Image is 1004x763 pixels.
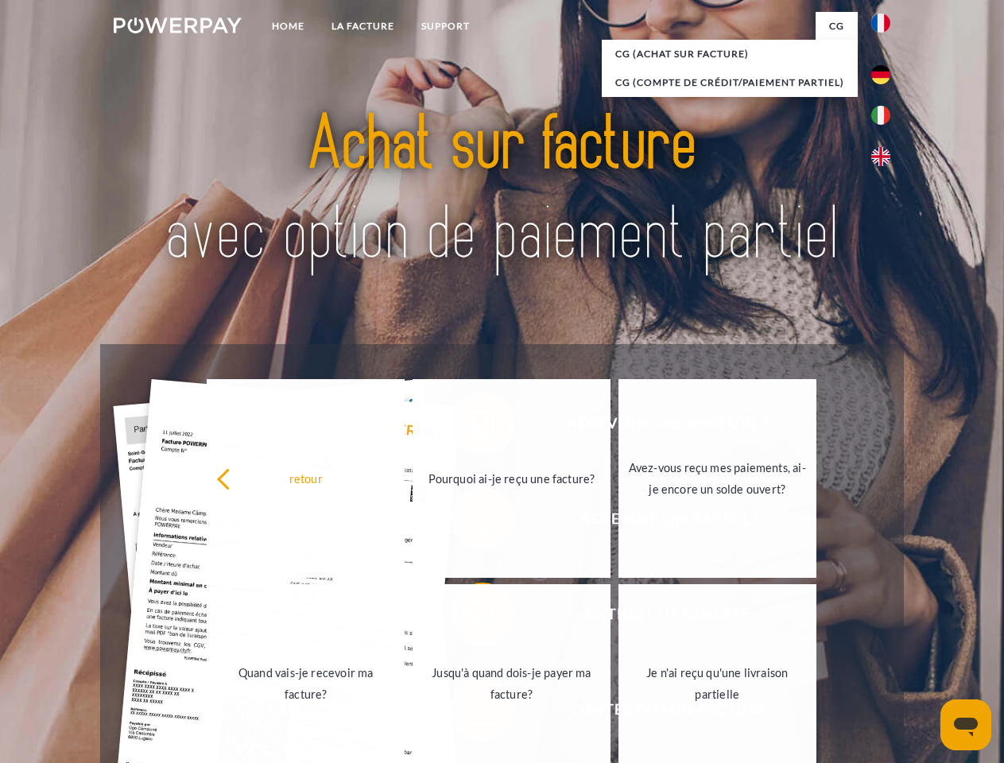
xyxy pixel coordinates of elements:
img: fr [871,14,890,33]
img: logo-powerpay-white.svg [114,17,242,33]
img: title-powerpay_fr.svg [152,76,852,304]
a: Avez-vous reçu mes paiements, ai-je encore un solde ouvert? [618,379,816,578]
div: Avez-vous reçu mes paiements, ai-je encore un solde ouvert? [628,457,807,500]
iframe: Bouton de lancement de la fenêtre de messagerie [940,699,991,750]
a: LA FACTURE [318,12,408,41]
div: retour [216,467,395,489]
a: Home [258,12,318,41]
div: Pourquoi ai-je reçu une facture? [422,467,601,489]
a: CG (Compte de crédit/paiement partiel) [602,68,858,97]
div: Je n'ai reçu qu'une livraison partielle [628,662,807,705]
a: CG (achat sur facture) [602,40,858,68]
img: it [871,106,890,125]
div: Quand vais-je recevoir ma facture? [216,662,395,705]
div: Jusqu'à quand dois-je payer ma facture? [422,662,601,705]
img: de [871,65,890,84]
a: CG [816,12,858,41]
a: Support [408,12,483,41]
img: en [871,147,890,166]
